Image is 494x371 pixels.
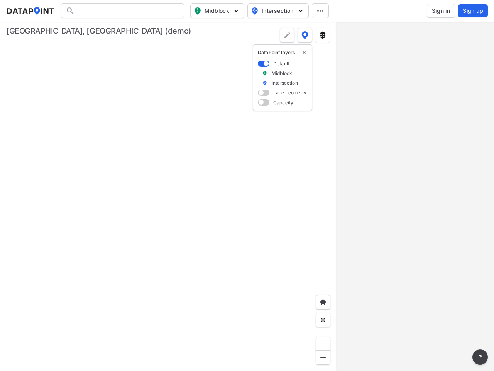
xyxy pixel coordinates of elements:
[232,7,240,15] img: 5YPKRKmlfpI5mqlR8AD95paCi+0kK1fRFDJSaMmawlwaeJcJwk9O2fotCW5ve9gAAAAASUVORK5CYII=
[194,6,239,15] span: Midblock
[316,313,330,327] div: View my location
[319,340,327,348] img: ZvzfEJKXnyWIrJytrsY285QMwk63cM6Drc+sIAAAAASUVORK5CYII=
[319,354,327,361] img: MAAAAAElFTkSuQmCC
[301,31,308,39] img: data-point-layers.37681fc9.svg
[457,4,488,17] a: Sign up
[301,49,307,56] img: close-external-leyer.3061a1c7.svg
[319,31,327,39] img: layers.ee07997e.svg
[272,70,292,77] label: Midblock
[316,337,330,351] div: Zoom in
[273,89,306,96] label: Lane geometry
[316,295,330,310] div: Home
[301,49,307,56] button: delete
[280,28,294,43] div: Polygon tool
[432,7,450,15] span: Sign in
[258,49,307,56] p: DataPoint layers
[427,4,455,18] button: Sign in
[6,7,54,15] img: dataPointLogo.9353c09d.svg
[250,6,259,15] img: map_pin_int.54838e6b.svg
[247,3,309,18] button: Intersection
[316,350,330,365] div: Zoom out
[262,70,267,77] img: marker_Midblock.5ba75e30.svg
[190,3,244,18] button: Midblock
[477,352,483,362] span: ?
[273,99,293,106] label: Capacity
[6,26,191,36] div: [GEOGRAPHIC_DATA], [GEOGRAPHIC_DATA] (demo)
[193,6,202,15] img: map_pin_mid.602f9df1.svg
[458,4,488,17] button: Sign up
[315,28,330,43] button: External layers
[283,31,291,39] img: +Dz8AAAAASUVORK5CYII=
[319,298,327,306] img: +XpAUvaXAN7GudzAAAAAElFTkSuQmCC
[463,7,483,15] span: Sign up
[298,28,312,43] button: DataPoint layers
[251,6,304,15] span: Intersection
[319,316,327,324] img: zeq5HYn9AnE9l6UmnFLPAAAAAElFTkSuQmCC
[262,80,267,86] img: marker_Intersection.6861001b.svg
[272,80,298,86] label: Intersection
[297,7,305,15] img: 5YPKRKmlfpI5mqlR8AD95paCi+0kK1fRFDJSaMmawlwaeJcJwk9O2fotCW5ve9gAAAAASUVORK5CYII=
[273,60,289,67] label: Default
[472,349,488,365] button: more
[425,4,457,18] a: Sign in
